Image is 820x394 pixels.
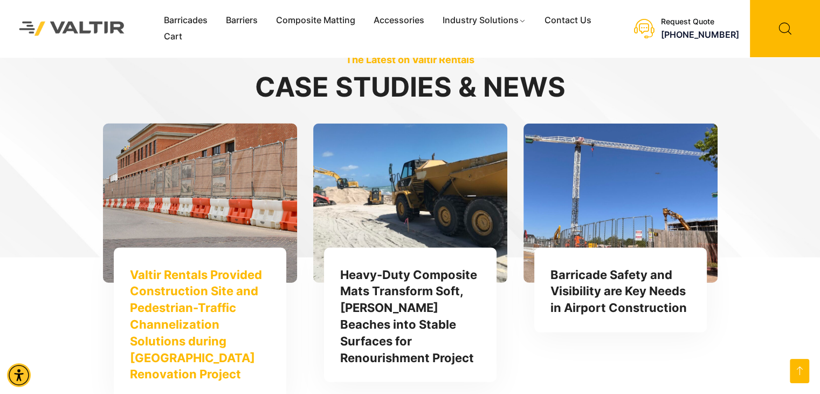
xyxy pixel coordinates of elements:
[535,12,601,29] a: Contact Us
[550,268,687,315] a: Barricade Safety and Visibility are Key Needs in Airport Construction
[8,10,136,46] img: Valtir Rentals
[661,29,739,40] a: call (888) 496-3625
[340,268,477,365] a: Heavy-Duty Composite Mats Transform Soft, [PERSON_NAME] Beaches into Stable Surfaces for Renouris...
[267,12,364,29] a: Composite Matting
[661,17,739,26] div: Request Quote
[103,72,718,102] h2: Case Studies & News
[217,12,267,29] a: Barriers
[7,363,31,387] div: Accessibility Menu
[523,124,718,283] img: Barricade Safety and Visibility are Key Needs in Airport Construction
[155,12,217,29] a: Barricades
[155,29,191,45] a: Cart
[364,12,433,29] a: Accessories
[790,359,809,383] a: Open this option
[433,12,535,29] a: Industry Solutions
[103,54,718,66] p: The Latest on Valtir Rentals
[313,124,507,283] img: Heavy-Duty Composite Mats Transform Soft, Sandy Beaches into Stable Surfaces for Renourishment Pr...
[93,116,307,291] img: Valtir Rentals Provided Construction Site and Pedestrian-Traffic Channelization Solutions during ...
[130,268,262,382] a: Valtir Rentals Provided Construction Site and Pedestrian-Traffic Channelization Solutions during ...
